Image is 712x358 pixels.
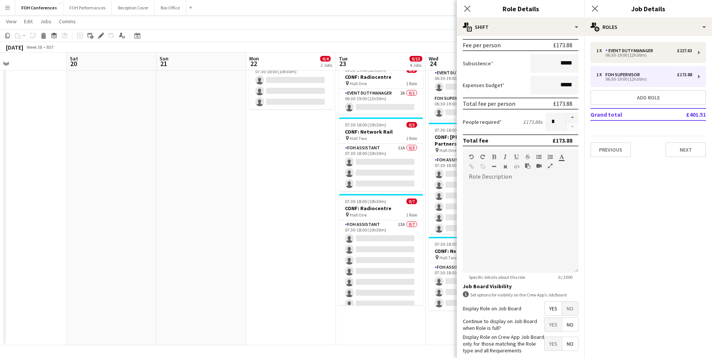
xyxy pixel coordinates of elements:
[339,128,423,135] h3: CONF: Network Rail
[155,0,186,15] button: Box Office
[553,41,572,49] div: £173.88
[21,17,36,26] a: Edit
[249,62,333,109] app-card-role: FOH Assistant11A0/307:30-18:00 (10h30m)
[339,144,423,191] app-card-role: FOH Assistant11A0/307:30-18:00 (10h30m)
[249,55,259,62] span: Mon
[514,164,519,170] button: HTML Code
[463,274,531,280] span: Specific details about this role
[428,59,438,68] span: 24
[463,60,493,67] label: Subsistence
[339,205,423,212] h3: CONF: Radiocentre
[350,135,367,141] span: Hall Two
[70,55,78,62] span: Sat
[320,56,331,62] span: 0/4
[339,63,423,114] app-job-card: 06:30-19:00 (12h30m)0/1CONF: Radiocentre Hall One1 RoleEvent Duty Manager2A0/106:30-19:00 (12h30m)
[514,154,519,160] button: Underline
[429,94,513,120] app-card-role: FOH Supervisor0/106:30-19:00 (12h30m)
[429,55,438,62] span: Wed
[536,154,542,160] button: Unordered List
[553,100,572,107] div: £173.88
[249,36,333,109] div: 07:30-18:00 (10h30m)0/3CONF: Network Rail Hall Two1 RoleFOH Assistant11A0/307:30-18:00 (10h30m)
[339,117,423,191] app-job-card: 07:30-18:00 (10h30m)0/3CONF: Network Rail Hall Two1 RoleFOH Assistant11A0/307:30-18:00 (10h30m)
[457,4,584,14] h3: Role Details
[15,0,63,15] button: FOH Conferences
[525,154,530,160] button: Strikethrough
[345,122,386,128] span: 07:30-18:00 (10h30m)
[6,18,17,25] span: View
[463,305,521,312] label: Display Role on Job Board
[457,18,584,36] div: Shift
[596,53,692,57] div: 06:30-19:00 (12h30m)
[605,72,643,77] div: FOH Supervisor
[339,74,423,80] h3: CONF: Radiocentre
[545,337,562,350] span: Yes
[345,199,386,204] span: 07:30-18:00 (10h30m)
[463,291,578,298] div: Set options for visibility on the Crew App’s Job Board
[160,55,169,62] span: Sun
[350,81,367,86] span: Hall One
[562,318,578,331] span: No
[677,48,692,53] div: £227.63
[590,142,631,157] button: Previous
[350,212,367,218] span: Hall One
[463,334,544,354] label: Display Role on Crew App Job Board only for those matching the Role type and all Requirements
[584,4,712,14] h3: Job Details
[562,337,578,350] span: No
[536,163,542,169] button: Insert video
[463,137,488,144] div: Total fee
[429,69,513,94] app-card-role: Event Duty Manager3A0/106:30-19:00 (12h30m)
[440,147,456,153] span: Hall One
[584,18,712,36] div: Roles
[503,164,508,170] button: Clear Formatting
[24,18,33,25] span: Edit
[406,81,417,86] span: 1 Role
[440,255,456,260] span: Hall Two
[435,127,476,133] span: 07:30-18:00 (10h30m)
[59,18,76,25] span: Comms
[596,48,605,53] div: 1 x
[548,163,553,169] button: Fullscreen
[503,154,508,160] button: Italic
[463,318,544,331] label: Continue to display on Job Board when Role is full?
[552,137,572,144] div: £173.88
[491,154,497,160] button: Bold
[429,156,513,247] app-card-role: FOH Assistant13A0/707:30-18:00 (10h30m)
[469,154,474,160] button: Undo
[248,59,259,68] span: 22
[338,59,348,68] span: 23
[463,283,578,290] h3: Job Board Visibility
[677,72,692,77] div: £173.88
[406,135,417,141] span: 1 Role
[47,44,54,50] div: BST
[596,72,605,77] div: 1 x
[545,318,562,331] span: Yes
[339,220,423,311] app-card-role: FOH Assistant13A0/707:30-18:00 (10h30m)
[590,90,706,105] button: Add role
[321,62,332,68] div: 2 Jobs
[463,100,515,107] div: Total fee per person
[590,108,661,120] td: Grand total
[429,42,513,120] app-job-card: 06:30-19:00 (12h30m)0/2CONF: Network Rail Hall Two2 RolesEvent Duty Manager3A0/106:30-19:00 (12h3...
[463,41,501,49] div: Fee per person
[63,0,112,15] button: FOH Performances
[6,44,23,51] div: [DATE]
[429,123,513,234] div: 07:30-18:00 (10h30m)0/7CONF: [PERSON_NAME] and Partners Hall One1 RoleFOH Assistant13A0/707:30-18...
[339,194,423,305] app-job-card: 07:30-18:00 (10h30m)0/7CONF: Radiocentre Hall One1 RoleFOH Assistant13A0/707:30-18:00 (10h30m)
[429,248,513,254] h3: CONF: Network Rail
[463,82,504,89] label: Expenses budget
[56,17,79,26] a: Comms
[566,113,578,122] button: Increase
[463,119,502,125] label: People required
[661,108,706,120] td: £401.51
[429,237,513,310] div: 07:30-18:00 (10h30m)0/3CONF: Network Rail Hall Two1 RoleFOH Assistant6A0/307:30-18:00 (10h30m)
[545,302,562,315] span: Yes
[40,18,51,25] span: Jobs
[3,17,20,26] a: View
[37,17,54,26] a: Jobs
[435,241,476,247] span: 07:30-18:00 (10h30m)
[429,263,513,310] app-card-role: FOH Assistant6A0/307:30-18:00 (10h30m)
